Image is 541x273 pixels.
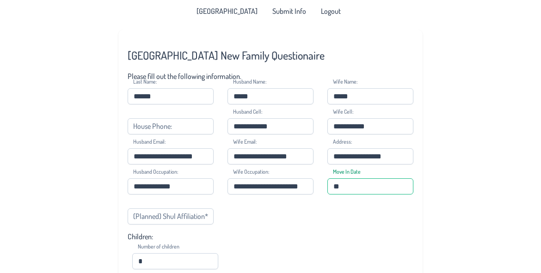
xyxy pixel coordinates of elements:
p: Please fill out the following information. [128,72,413,81]
p: Children: [128,232,413,241]
span: Submit Info [272,7,306,15]
li: Logout [315,4,346,18]
h2: [GEOGRAPHIC_DATA] New Family Questionaire [128,48,413,62]
a: Submit Info [267,4,312,18]
span: Logout [321,7,341,15]
span: [GEOGRAPHIC_DATA] [197,7,258,15]
a: [GEOGRAPHIC_DATA] [191,4,263,18]
li: Pine Lake Park [191,4,263,18]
